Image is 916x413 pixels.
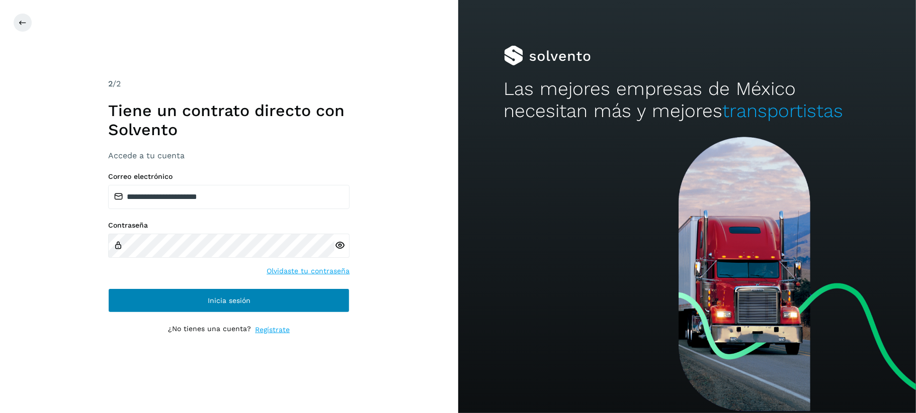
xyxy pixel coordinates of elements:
a: Regístrate [255,325,290,335]
h3: Accede a tu cuenta [108,151,350,160]
label: Contraseña [108,221,350,230]
span: transportistas [723,100,844,122]
div: /2 [108,78,350,90]
span: 2 [108,79,113,88]
a: Olvidaste tu contraseña [267,266,350,276]
label: Correo electrónico [108,172,350,181]
span: Inicia sesión [208,297,251,304]
p: ¿No tienes una cuenta? [168,325,251,335]
button: Inicia sesión [108,288,350,313]
h1: Tiene un contrato directo con Solvento [108,101,350,140]
h2: Las mejores empresas de México necesitan más y mejores [504,78,870,123]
